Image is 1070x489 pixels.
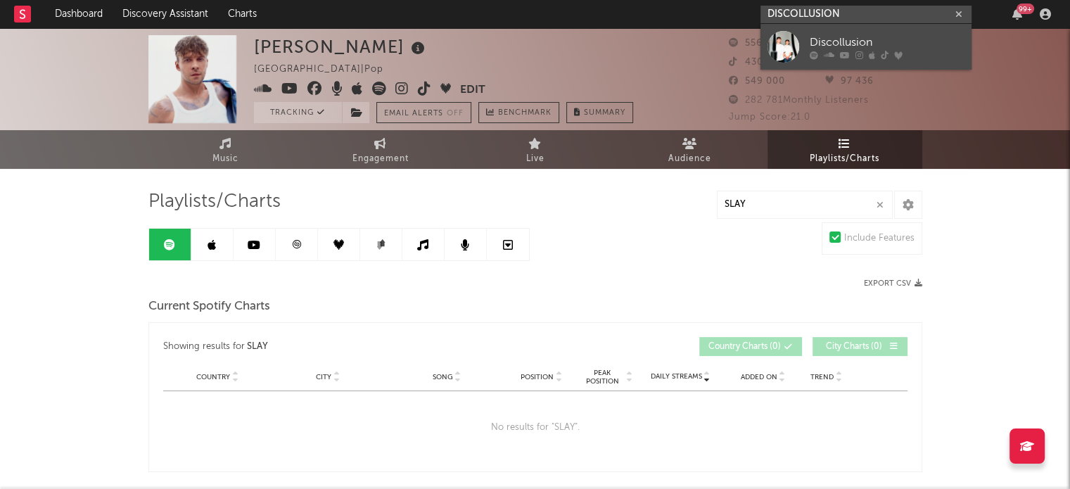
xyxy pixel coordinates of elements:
[212,151,238,167] span: Music
[760,6,972,23] input: Search for artists
[303,130,458,169] a: Engagement
[822,343,886,351] span: City Charts ( 0 )
[584,109,625,117] span: Summary
[458,130,613,169] a: Live
[376,102,471,123] button: Email AlertsOff
[844,230,915,247] div: Include Features
[580,369,625,386] span: Peak Position
[196,373,230,381] span: Country
[1012,8,1022,20] button: 99+
[1017,4,1034,14] div: 99 +
[729,39,784,48] span: 556 465
[254,61,400,78] div: [GEOGRAPHIC_DATA] | Pop
[768,130,922,169] a: Playlists/Charts
[163,391,907,464] div: No results for " SLAY ".
[433,373,453,381] span: Song
[498,105,552,122] span: Benchmark
[708,343,781,351] span: Country Charts ( 0 )
[526,151,544,167] span: Live
[741,373,777,381] span: Added On
[163,337,535,356] div: Showing results for
[316,373,331,381] span: City
[825,77,874,86] span: 97 436
[254,102,342,123] button: Tracking
[148,298,270,315] span: Current Spotify Charts
[813,337,907,356] button: City Charts(0)
[352,151,409,167] span: Engagement
[729,96,869,105] span: 282 781 Monthly Listeners
[478,102,559,123] a: Benchmark
[566,102,633,123] button: Summary
[460,82,485,99] button: Edit
[668,151,711,167] span: Audience
[148,193,281,210] span: Playlists/Charts
[651,371,702,382] span: Daily Streams
[254,35,428,58] div: [PERSON_NAME]
[864,279,922,288] button: Export CSV
[447,110,464,118] em: Off
[148,130,303,169] a: Music
[613,130,768,169] a: Audience
[810,373,834,381] span: Trend
[521,373,554,381] span: Position
[810,34,964,51] div: Discollusion
[810,151,879,167] span: Playlists/Charts
[729,77,785,86] span: 549 000
[760,24,972,70] a: Discollusion
[729,58,784,67] span: 430 100
[699,337,802,356] button: Country Charts(0)
[247,338,268,355] div: SLAY
[729,113,810,122] span: Jump Score: 21.0
[717,191,893,219] input: Search Playlists/Charts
